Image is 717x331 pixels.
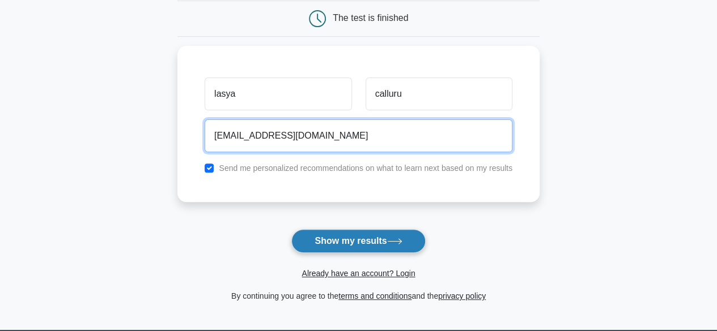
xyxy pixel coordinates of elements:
div: By continuing you agree to the and the [171,289,546,303]
input: Email [205,119,512,152]
input: Last name [366,78,512,110]
div: The test is finished [333,13,408,23]
a: terms and conditions [338,291,411,300]
button: Show my results [291,229,425,253]
a: privacy policy [438,291,486,300]
a: Already have an account? Login [302,269,415,278]
label: Send me personalized recommendations on what to learn next based on my results [219,164,512,173]
input: First name [205,78,351,110]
